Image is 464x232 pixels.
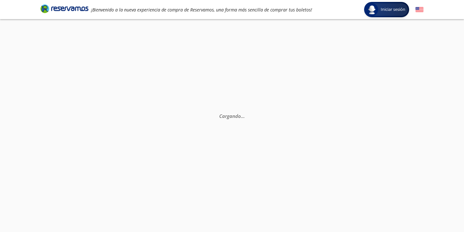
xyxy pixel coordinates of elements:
span: . [242,113,243,119]
a: Brand Logo [41,4,88,15]
i: Brand Logo [41,4,88,13]
button: English [415,6,423,14]
span: . [241,113,242,119]
em: ¡Bienvenido a la nueva experiencia de compra de Reservamos, una forma más sencilla de comprar tus... [91,7,312,13]
span: . [243,113,245,119]
em: Cargando [219,113,245,119]
span: Iniciar sesión [378,6,408,13]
